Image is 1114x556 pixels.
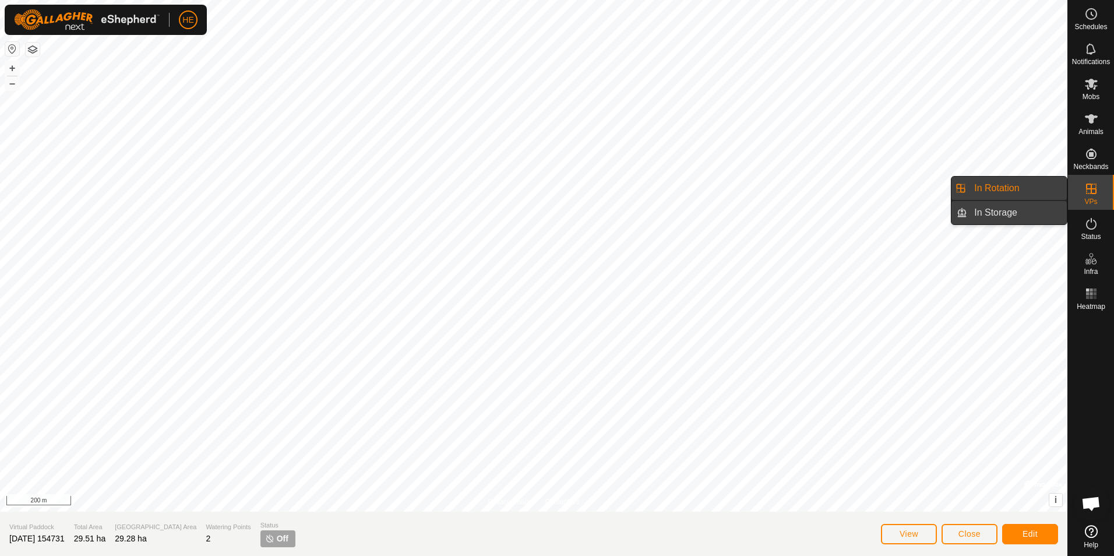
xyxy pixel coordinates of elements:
button: – [5,76,19,90]
span: 29.51 ha [74,534,106,543]
span: In Rotation [974,181,1019,195]
span: Virtual Paddock [9,522,65,532]
div: Open chat [1074,486,1109,521]
img: Gallagher Logo [14,9,160,30]
span: Close [958,529,981,539]
button: View [881,524,937,544]
span: View [900,529,918,539]
span: Total Area [74,522,106,532]
span: Off [277,533,288,545]
a: Privacy Policy [488,497,531,507]
span: Edit [1023,529,1038,539]
span: Schedules [1074,23,1107,30]
span: i [1055,495,1057,505]
span: Neckbands [1073,163,1108,170]
span: Notifications [1072,58,1110,65]
button: i [1049,494,1062,506]
span: HE [182,14,193,26]
button: + [5,61,19,75]
span: 2 [206,534,210,543]
li: In Rotation [951,177,1067,200]
span: 29.28 ha [115,534,147,543]
a: In Storage [967,201,1067,224]
span: Mobs [1083,93,1099,100]
span: Status [1081,233,1101,240]
span: Status [260,520,295,530]
span: Heatmap [1077,303,1105,310]
span: In Storage [974,206,1017,220]
span: Watering Points [206,522,251,532]
button: Close [942,524,997,544]
span: Infra [1084,268,1098,275]
li: In Storage [951,201,1067,224]
span: [GEOGRAPHIC_DATA] Area [115,522,196,532]
span: VPs [1084,198,1097,205]
img: turn-off [265,534,274,543]
a: In Rotation [967,177,1067,200]
a: Contact Us [545,497,580,507]
span: Help [1084,541,1098,548]
button: Edit [1002,524,1058,544]
button: Reset Map [5,42,19,56]
a: Help [1068,520,1114,553]
span: Animals [1078,128,1104,135]
span: [DATE] 154731 [9,534,65,543]
button: Map Layers [26,43,40,57]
